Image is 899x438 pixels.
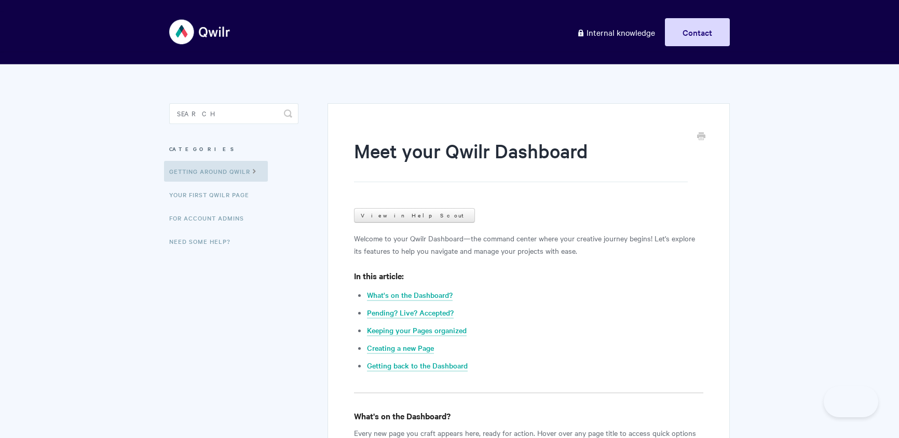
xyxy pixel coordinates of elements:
[354,270,404,281] strong: In this article:
[169,140,298,158] h3: Categories
[164,161,268,182] a: Getting Around Qwilr
[354,409,703,422] h4: What's on the Dashboard?
[367,325,467,336] a: Keeping your Pages organized
[569,18,663,46] a: Internal knowledge
[367,360,468,372] a: Getting back to the Dashboard
[354,232,703,257] p: Welcome to your Qwilr Dashboard—the command center where your creative journey begins! Let's expl...
[367,290,453,301] a: What's on the Dashboard?
[354,208,475,223] a: View in Help Scout
[367,343,434,354] a: Creating a new Page
[169,231,238,252] a: Need Some Help?
[169,208,252,228] a: For Account Admins
[824,386,878,417] iframe: Toggle Customer Support
[697,131,705,143] a: Print this Article
[169,12,231,51] img: Qwilr Help Center
[169,103,298,124] input: Search
[665,18,730,46] a: Contact
[169,184,257,205] a: Your First Qwilr Page
[354,138,688,182] h1: Meet your Qwilr Dashboard
[367,307,454,319] a: Pending? Live? Accepted?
